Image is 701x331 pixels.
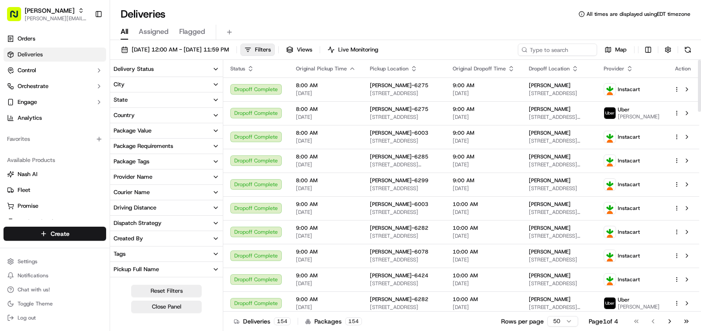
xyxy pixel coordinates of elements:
span: [STREET_ADDRESS][PERSON_NAME] [529,114,590,121]
span: Instacart [618,205,640,212]
img: profile_instacart_ahold_partner.png [604,226,616,238]
button: [PERSON_NAME][PERSON_NAME][EMAIL_ADDRESS][PERSON_NAME][DOMAIN_NAME] [4,4,91,25]
span: All times are displayed using EDT timezone [587,11,690,18]
a: 💻API Documentation [71,124,145,140]
a: Orders [4,32,106,46]
p: Rows per page [501,317,544,326]
a: Analytics [4,111,106,125]
span: [PERSON_NAME] [529,272,571,279]
div: 154 [345,317,362,325]
button: Close Panel [131,301,202,313]
button: Driving Distance [110,200,223,215]
span: Instacart [618,86,640,93]
span: [PERSON_NAME] [529,248,571,255]
div: Delivery Status [114,65,154,73]
div: Pickup Business Name [114,281,172,289]
span: [DATE] [453,161,515,168]
span: 10:00 AM [453,296,515,303]
div: Package Requirements [114,142,173,150]
span: [PERSON_NAME] [529,82,571,89]
span: [STREET_ADDRESS][PERSON_NAME] [529,161,590,168]
span: Instacart [618,181,640,188]
span: [PERSON_NAME] [618,303,660,310]
span: Orchestrate [18,82,48,90]
span: Instacart [618,133,640,140]
span: [PERSON_NAME]-6424 [370,272,428,279]
span: [STREET_ADDRESS][PERSON_NAME] [529,137,590,144]
input: Got a question? Start typing here... [23,57,159,66]
button: Refresh [682,44,694,56]
button: Views [282,44,316,56]
button: Delivery Status [110,62,223,77]
span: 9:00 AM [453,129,515,136]
button: Package Tags [110,154,223,169]
button: [PERSON_NAME] [25,6,74,15]
span: [STREET_ADDRESS] [529,185,590,192]
span: 9:00 AM [453,177,515,184]
img: 1736555255976-a54dd68f-1ca7-489b-9aae-adbdc363a1c4 [9,84,25,100]
span: [DATE] [296,161,356,168]
span: [PERSON_NAME]-6282 [370,296,428,303]
span: [STREET_ADDRESS] [370,90,439,97]
div: Favorites [4,132,106,146]
button: Created By [110,231,223,246]
span: Assigned [139,26,169,37]
span: Instacart [618,228,640,235]
a: Promise [7,202,103,210]
button: Package Value [110,123,223,138]
span: [PERSON_NAME] [529,224,571,232]
button: Product Catalog [4,215,106,229]
span: Uber [618,106,630,113]
button: Engage [4,95,106,109]
img: Nash [9,9,26,26]
span: Promise [18,202,38,210]
a: Fleet [7,186,103,194]
span: 9:00 AM [453,106,515,113]
div: City [114,81,125,88]
div: Packages [305,317,362,326]
a: Nash AI [7,170,103,178]
span: [STREET_ADDRESS] [529,280,590,287]
span: Log out [18,314,36,321]
span: Live Monitoring [338,46,378,54]
span: [DATE] [296,304,356,311]
div: 📗 [9,129,16,136]
span: API Documentation [83,128,141,136]
span: [PERSON_NAME] [529,153,571,160]
span: 9:00 AM [296,296,356,303]
span: [DATE] [453,114,515,121]
button: Pickup Full Name [110,262,223,277]
span: [DATE] [453,137,515,144]
span: Toggle Theme [18,300,53,307]
span: Control [18,66,36,74]
span: Map [615,46,627,54]
span: [DATE] [453,90,515,97]
span: 9:00 AM [296,224,356,232]
span: Status [230,65,245,72]
button: State [110,92,223,107]
span: [STREET_ADDRESS][PERSON_NAME] [370,161,439,168]
span: Filters [255,46,271,54]
button: [DATE] 12:00 AM - [DATE] 11:59 PM [117,44,233,56]
span: [PERSON_NAME]-6299 [370,177,428,184]
span: [PERSON_NAME] [529,129,571,136]
span: [PERSON_NAME] [618,113,660,120]
div: Created By [114,235,143,243]
span: Settings [18,258,37,265]
span: 9:00 AM [453,153,515,160]
span: Product Catalog [18,218,60,226]
span: All [121,26,128,37]
div: State [114,96,128,104]
span: Create [51,229,70,238]
p: Welcome 👋 [9,35,160,49]
span: Instacart [618,157,640,164]
span: [DATE] [453,232,515,239]
span: 10:00 AM [453,272,515,279]
span: Engage [18,98,37,106]
button: [PERSON_NAME][EMAIL_ADDRESS][PERSON_NAME][DOMAIN_NAME] [25,15,88,22]
span: Provider [604,65,624,72]
span: 8:00 AM [296,153,356,160]
span: [DATE] [453,256,515,263]
span: [PERSON_NAME] [529,106,571,113]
